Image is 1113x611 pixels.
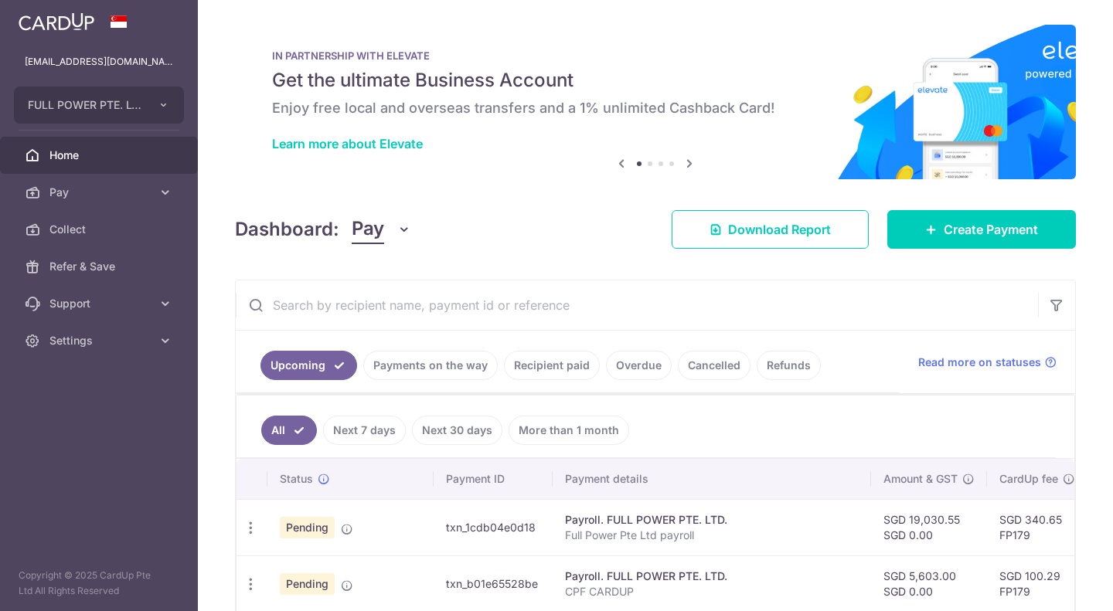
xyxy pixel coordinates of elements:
a: Payments on the way [363,351,498,380]
span: Status [280,471,313,487]
a: Refunds [757,351,821,380]
span: Amount & GST [883,471,958,487]
span: Pay [352,215,384,244]
a: Learn more about Elevate [272,136,423,151]
p: CPF CARDUP [565,584,859,599]
span: Settings [49,333,151,348]
p: IN PARTNERSHIP WITH ELEVATE [272,49,1039,62]
h4: Dashboard: [235,216,339,243]
span: Download Report [728,220,831,239]
a: All [261,416,317,445]
button: Pay [352,215,411,244]
a: Upcoming [260,351,357,380]
input: Search by recipient name, payment id or reference [236,280,1038,330]
span: Pending [280,573,335,595]
img: Renovation banner [235,25,1076,179]
button: FULL POWER PTE. LTD. [14,87,184,124]
a: Recipient paid [504,351,600,380]
span: Collect [49,222,151,237]
span: Refer & Save [49,259,151,274]
a: Cancelled [678,351,751,380]
a: Next 7 days [323,416,406,445]
td: SGD 19,030.55 SGD 0.00 [871,499,987,555]
a: Read more on statuses [918,355,1057,370]
a: Overdue [606,351,672,380]
td: txn_1cdb04e0d18 [434,499,553,555]
span: FULL POWER PTE. LTD. [28,97,142,113]
span: Pending [280,517,335,538]
div: Payroll. FULL POWER PTE. LTD. [565,512,859,528]
a: Download Report [672,210,869,249]
a: More than 1 month [509,416,629,445]
span: Home [49,148,151,163]
p: [EMAIL_ADDRESS][DOMAIN_NAME] [25,54,173,70]
span: Create Payment [944,220,1038,239]
th: Payment ID [434,459,553,499]
th: Payment details [553,459,871,499]
div: Payroll. FULL POWER PTE. LTD. [565,569,859,584]
span: CardUp fee [999,471,1058,487]
p: Full Power Pte Ltd payroll [565,528,859,543]
span: Pay [49,185,151,200]
span: Read more on statuses [918,355,1041,370]
a: Create Payment [887,210,1076,249]
span: Support [49,296,151,311]
h5: Get the ultimate Business Account [272,68,1039,93]
td: SGD 340.65 FP179 [987,499,1087,555]
img: CardUp [19,12,94,31]
a: Next 30 days [412,416,502,445]
h6: Enjoy free local and overseas transfers and a 1% unlimited Cashback Card! [272,99,1039,117]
